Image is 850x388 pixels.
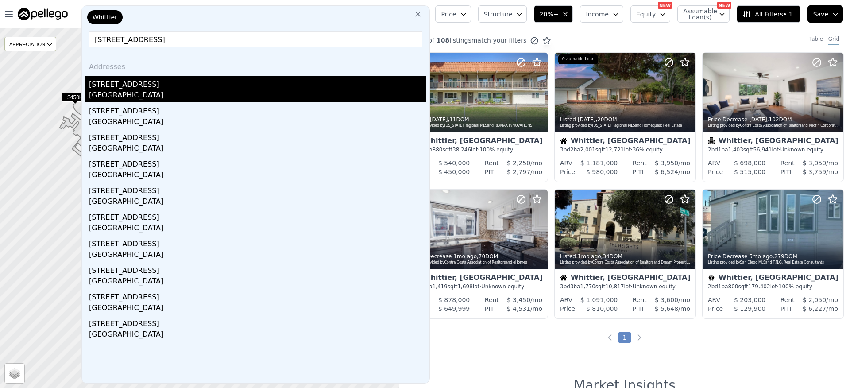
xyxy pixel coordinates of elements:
[89,249,426,262] div: [GEOGRAPHIC_DATA]
[560,253,691,260] div: Listed , 34 DOM
[734,159,765,167] span: $ 698,000
[478,5,527,23] button: Structure
[89,276,426,288] div: [GEOGRAPHIC_DATA]
[708,295,720,304] div: ARV
[438,168,470,175] span: $ 450,000
[828,35,839,45] div: Grid
[5,364,24,383] a: Layers
[471,36,527,45] span: match your filters
[89,209,426,223] div: [STREET_ADDRESS]
[728,283,738,290] span: 800
[792,304,838,313] div: /mo
[560,137,567,144] img: House
[560,304,575,313] div: Price
[655,159,678,167] span: $ 3,950
[507,296,530,303] span: $ 3,450
[803,168,826,175] span: $ 3,759
[749,116,767,123] time: 2025-07-22 01:05
[89,76,426,90] div: [STREET_ADDRESS]
[605,147,624,153] span: 12,721
[434,37,449,44] span: 108
[633,167,644,176] div: PITI
[496,304,542,313] div: /mo
[89,329,426,341] div: [GEOGRAPHIC_DATA]
[644,167,690,176] div: /mo
[580,159,618,167] span: $ 1,181,000
[18,8,68,20] img: Pellego
[560,159,572,167] div: ARV
[558,54,598,64] div: Assumable Loan
[485,159,499,167] div: Rent
[89,155,426,170] div: [STREET_ADDRESS]
[708,253,839,260] div: Price Decrease , 279 DOM
[89,315,426,329] div: [STREET_ADDRESS]
[89,196,426,209] div: [GEOGRAPHIC_DATA]
[683,8,711,20] span: Assumable Loan(s)
[717,2,731,9] div: NEW
[813,10,828,19] span: Save
[734,168,765,175] span: $ 515,000
[702,52,843,182] a: Price Decrease [DATE],102DOMListing provided byContra Costa Association of Realtorsand Redfin Cor...
[62,93,89,105] div: $450K
[89,31,422,47] input: Enter another location
[633,159,647,167] div: Rent
[809,35,823,45] div: Table
[507,168,530,175] span: $ 2,797
[655,168,678,175] span: $ 6,524
[586,10,609,19] span: Income
[93,13,117,22] span: Whittier
[753,147,772,153] span: 56,941
[780,304,792,313] div: PITI
[792,167,838,176] div: /mo
[708,274,715,281] img: Mobile
[406,52,547,182] a: Listed [DATE],11DOMListing provided by[US_STATE] Regional MLSand RE/MAX INNOVATIONSCondominiumWhi...
[780,295,795,304] div: Rent
[496,167,542,176] div: /mo
[560,167,575,176] div: Price
[708,159,720,167] div: ARV
[560,137,690,146] div: Whittier, [GEOGRAPHIC_DATA]
[560,260,691,265] div: Listing provided by Contra Costa Association of Realtors and Dream Properties & Estates Inc
[540,10,559,19] span: 20%+
[412,146,542,153] div: 2 bd 2 ba sqft lot · 100% equity
[803,305,826,312] span: $ 6,227
[89,288,426,303] div: [STREET_ADDRESS]
[737,5,800,23] button: All Filters• 1
[677,5,730,23] button: Assumable Loan(s)
[89,235,426,249] div: [STREET_ADDRESS]
[795,295,838,304] div: /mo
[441,10,456,19] span: Price
[734,305,765,312] span: $ 129,900
[780,167,792,176] div: PITI
[89,116,426,129] div: [GEOGRAPHIC_DATA]
[560,116,691,123] div: Listed , 20 DOM
[605,283,624,290] span: 10,817
[433,283,448,290] span: 1,419
[430,116,448,123] time: 2025-07-31 19:45
[560,123,691,128] div: Listing provided by [US_STATE] Regional MLS and Homequest Real Estate
[742,10,792,19] span: All Filters • 1
[708,304,723,313] div: Price
[412,283,542,290] div: 3 bd 3 ba sqft lot · Unknown equity
[438,296,470,303] span: $ 878,000
[4,37,56,51] div: APPRECIATION
[507,159,530,167] span: $ 2,250
[89,143,426,155] div: [GEOGRAPHIC_DATA]
[560,295,572,304] div: ARV
[457,283,472,290] span: 1,698
[534,5,573,23] button: 20%+
[89,303,426,315] div: [GEOGRAPHIC_DATA]
[560,146,690,153] div: 3 bd 2 ba sqft lot · 36% equity
[438,159,470,167] span: $ 540,000
[560,274,690,283] div: Whittier, [GEOGRAPHIC_DATA]
[560,283,690,290] div: 3 bd 3 ba sqft lot · Unknown equity
[89,182,426,196] div: [STREET_ADDRESS]
[499,295,542,304] div: /mo
[580,283,595,290] span: 1,770
[708,137,715,144] img: Condominium
[399,36,551,45] div: out of listings
[578,253,601,260] time: 2025-07-09 02:11
[412,116,543,123] div: Listed , 11 DOM
[586,168,618,175] span: $ 980,000
[560,274,567,281] img: House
